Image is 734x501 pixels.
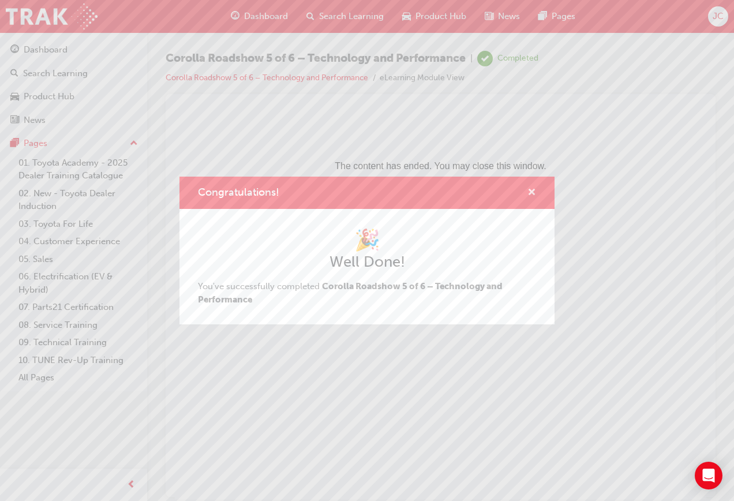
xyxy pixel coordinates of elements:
div: Congratulations! [179,177,555,325]
font: The content has ended. You may close this window. [160,46,371,56]
span: You've successfully completed [198,281,503,305]
h1: 🎉 [198,227,536,253]
span: Corolla Roadshow 5 of 6 – Technology and Performance [198,281,503,305]
h2: Well Done! [198,253,536,271]
button: cross-icon [527,186,536,200]
span: Congratulations! [198,186,279,199]
div: Open Intercom Messenger [695,462,722,489]
span: cross-icon [527,188,536,199]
